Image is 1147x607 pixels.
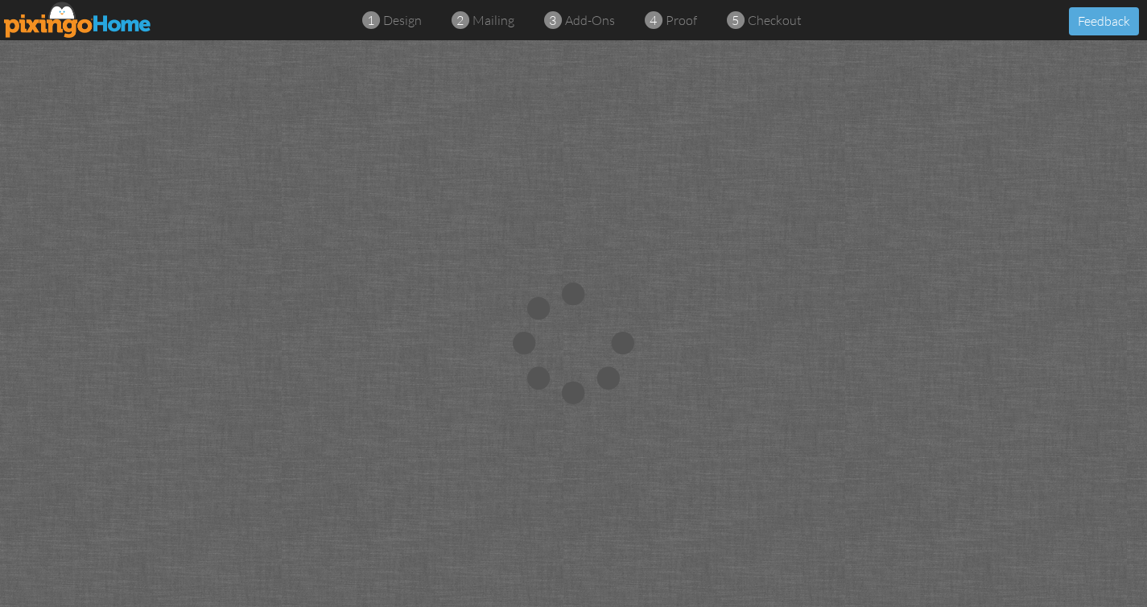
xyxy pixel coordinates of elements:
span: proof [666,12,697,28]
span: add-ons [565,12,615,28]
span: 2 [456,11,464,30]
span: checkout [748,12,802,28]
span: 1 [367,11,374,30]
img: pixingo logo [4,2,152,38]
span: design [383,12,422,28]
span: 5 [732,11,739,30]
button: Feedback [1069,7,1139,35]
span: 4 [650,11,657,30]
span: 3 [549,11,556,30]
span: mailing [472,12,514,28]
